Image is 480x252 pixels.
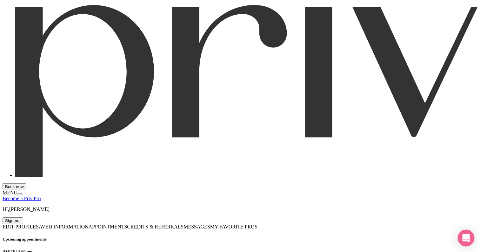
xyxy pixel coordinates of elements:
img: Logo_dark.svg [15,5,477,177]
h5: Upcoming appointments [3,237,477,242]
p: HI, [PERSON_NAME] [3,206,477,212]
a: EDIT PROFILE [3,224,36,229]
a: Become a Priv Pro [3,196,41,201]
a: CREDITS & REFERRALS [127,224,183,229]
span: MENU [3,190,17,195]
a: APPOINTMENTS [89,224,127,229]
a: SAVED INFORMATION [36,224,89,229]
div: Open Intercom Messenger [458,230,475,247]
a: MY FAVORITE PROS [210,224,257,229]
button: Book now [3,183,26,190]
button: Sign out [3,217,23,224]
a: MESSAGES [183,224,210,229]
